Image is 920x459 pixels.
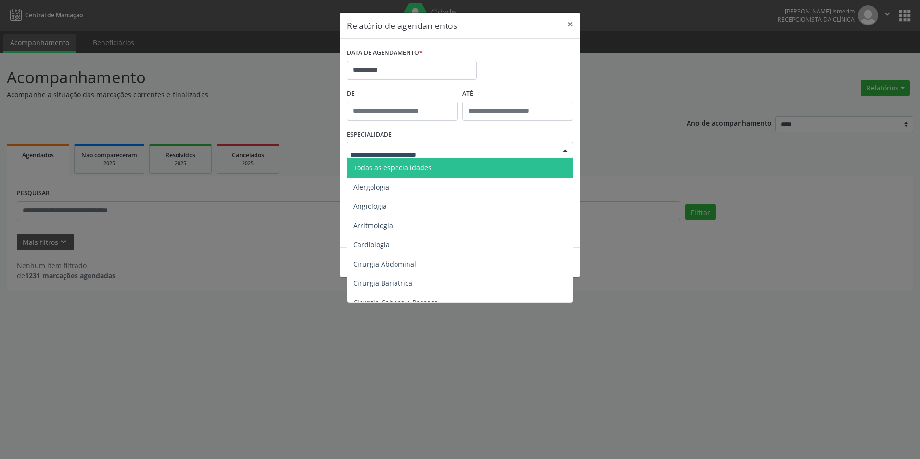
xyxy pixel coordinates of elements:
span: Cirurgia Abdominal [353,259,416,268]
span: Todas as especialidades [353,163,432,172]
label: ESPECIALIDADE [347,127,392,142]
button: Close [561,13,580,36]
span: Angiologia [353,202,387,211]
span: Arritmologia [353,221,393,230]
label: DATA DE AGENDAMENTO [347,46,422,61]
h5: Relatório de agendamentos [347,19,457,32]
span: Cirurgia Bariatrica [353,279,412,288]
span: Cirurgia Cabeça e Pescoço [353,298,438,307]
span: Cardiologia [353,240,390,249]
span: Alergologia [353,182,389,191]
label: De [347,87,458,102]
label: ATÉ [462,87,573,102]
